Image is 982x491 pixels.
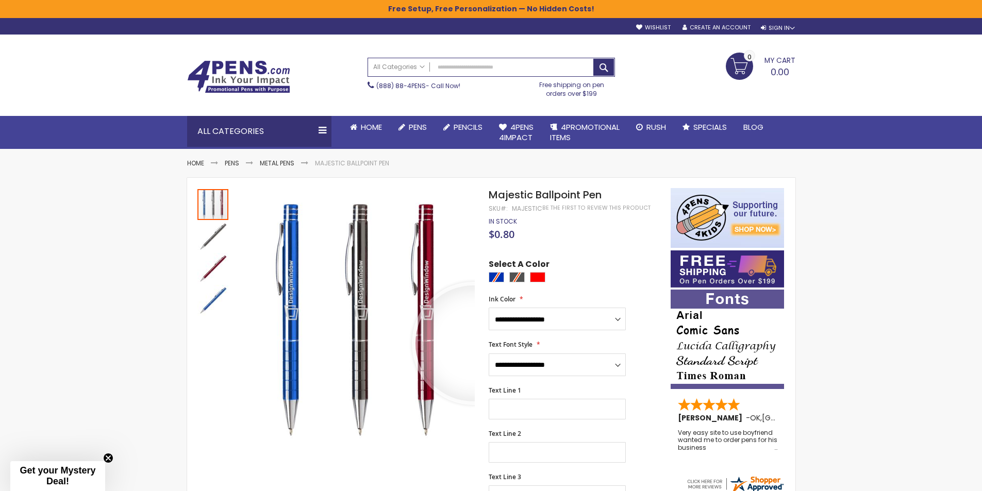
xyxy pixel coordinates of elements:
span: Home [361,122,382,132]
div: Sign In [761,24,795,32]
span: [GEOGRAPHIC_DATA] [762,413,838,423]
span: Select A Color [489,259,550,273]
span: Rush [646,122,666,132]
span: Pens [409,122,427,132]
div: Free shipping on pen orders over $199 [528,77,615,97]
div: Majestic Ballpoint Pen [197,252,229,284]
div: Majestic Ballpoint Pen [197,284,228,316]
span: All Categories [373,63,425,71]
span: Get your Mystery Deal! [20,465,95,486]
a: Wishlist [636,24,671,31]
span: In stock [489,217,517,226]
span: Text Line 1 [489,386,521,395]
strong: SKU [489,204,508,213]
div: Very easy site to use boyfriend wanted me to order pens for his business [678,429,778,451]
a: Pens [225,159,239,167]
a: All Categories [368,58,430,75]
iframe: Google Customer Reviews [897,463,982,491]
a: Metal Pens [260,159,294,167]
img: Majestic Ballpoint Pen [197,221,228,252]
a: Specials [674,116,735,139]
span: Ink Color [489,295,515,303]
img: Free shipping on orders over $199 [671,250,784,287]
a: Home [342,116,390,139]
a: Create an Account [683,24,751,31]
div: Majestic Ballpoint Pen [197,220,229,252]
span: - , [746,413,838,423]
a: 4PROMOTIONALITEMS [542,116,628,149]
img: Majestic Ballpoint Pen [240,203,475,438]
div: Red [530,272,545,282]
span: OK [750,413,760,423]
a: (888) 88-4PENS [376,81,426,90]
span: Majestic Ballpoint Pen [489,188,602,202]
div: Availability [489,217,517,226]
a: Pens [390,116,435,139]
span: $0.80 [489,227,514,241]
a: Blog [735,116,772,139]
span: Blog [743,122,763,132]
a: 4Pens4impact [491,116,542,149]
span: 0 [747,52,752,62]
a: Rush [628,116,674,139]
div: Majestic Ballpoint Pen [197,188,229,220]
img: 4pens 4 kids [671,188,784,248]
span: 0.00 [771,65,789,78]
span: Text Font Style [489,340,532,349]
a: Pencils [435,116,491,139]
span: Pencils [454,122,482,132]
div: All Categories [187,116,331,147]
span: Text Line 2 [489,429,521,438]
span: [PERSON_NAME] [678,413,746,423]
button: Close teaser [103,453,113,463]
img: font-personalization-examples [671,290,784,389]
img: 4Pens Custom Pens and Promotional Products [187,60,290,93]
img: Majestic Ballpoint Pen [197,285,228,316]
span: Specials [693,122,727,132]
span: 4Pens 4impact [499,122,534,143]
a: Home [187,159,204,167]
a: Be the first to review this product [542,204,651,212]
span: - Call Now! [376,81,460,90]
div: Get your Mystery Deal!Close teaser [10,461,105,491]
img: Majestic Ballpoint Pen [197,253,228,284]
a: 0.00 0 [726,53,795,78]
div: Majestic [512,205,542,213]
span: 4PROMOTIONAL ITEMS [550,122,620,143]
li: Majestic Ballpoint Pen [315,159,389,167]
span: Text Line 3 [489,472,521,481]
